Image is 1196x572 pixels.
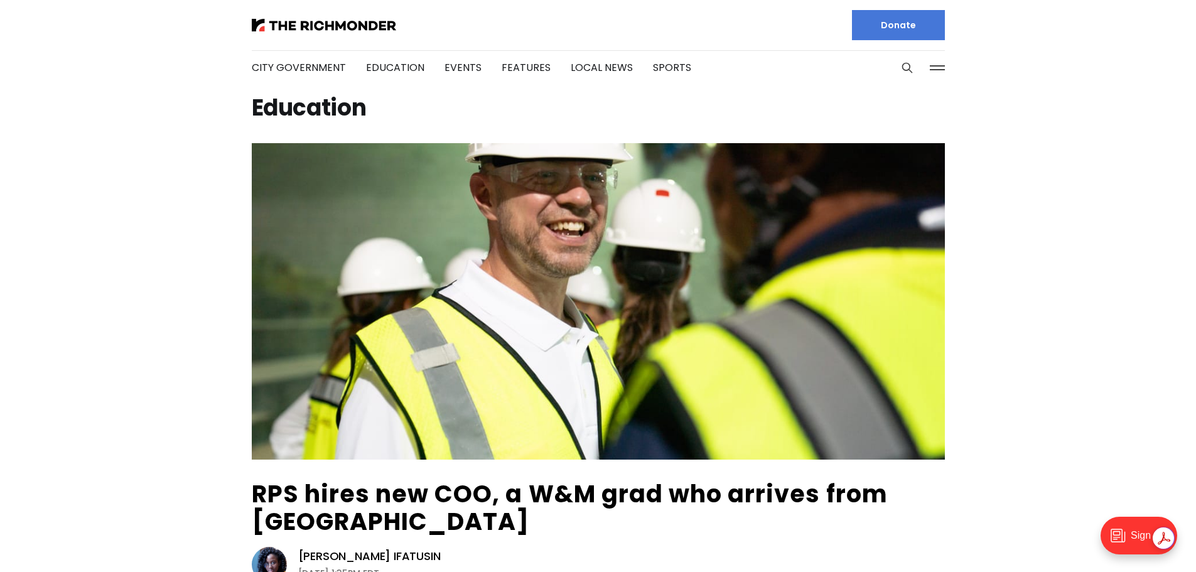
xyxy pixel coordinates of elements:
[502,60,551,75] a: Features
[298,549,441,564] a: [PERSON_NAME] Ifatusin
[898,58,917,77] button: Search this site
[252,98,945,118] h1: Education
[252,143,945,460] img: RPS hires new COO, a W&M grad who arrives from Indianapolis
[252,477,888,538] a: RPS hires new COO, a W&M grad who arrives from [GEOGRAPHIC_DATA]
[571,60,633,75] a: Local News
[444,60,482,75] a: Events
[1090,510,1196,572] iframe: portal-trigger
[366,60,424,75] a: Education
[252,19,396,31] img: The Richmonder
[653,60,691,75] a: Sports
[252,60,346,75] a: City Government
[852,10,945,40] a: Donate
